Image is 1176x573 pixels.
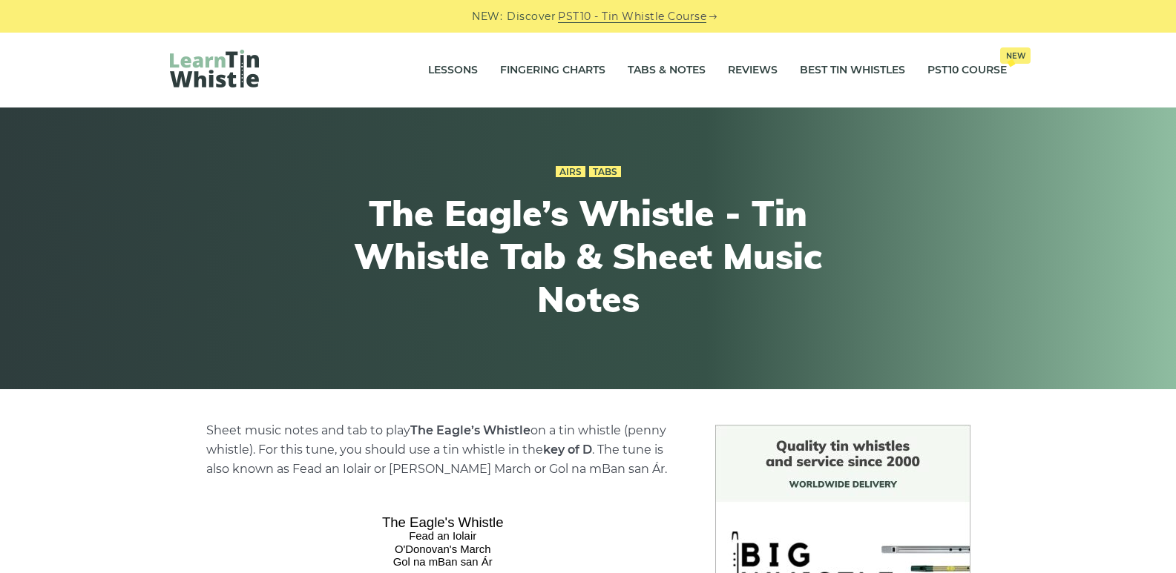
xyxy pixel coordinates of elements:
[628,52,706,89] a: Tabs & Notes
[1000,47,1031,64] span: New
[410,423,530,437] strong: The Eagle’s Whistle
[315,192,861,320] h1: The Eagle’s Whistle - Tin Whistle Tab & Sheet Music Notes
[170,50,259,87] img: LearnTinWhistle.com
[800,52,905,89] a: Best Tin Whistles
[428,52,478,89] a: Lessons
[728,52,778,89] a: Reviews
[500,52,605,89] a: Fingering Charts
[206,421,680,479] p: Sheet music notes and tab to play on a tin whistle (penny whistle). For this tune, you should use...
[927,52,1007,89] a: PST10 CourseNew
[589,166,621,178] a: Tabs
[556,166,585,178] a: Airs
[543,443,592,457] strong: key of D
